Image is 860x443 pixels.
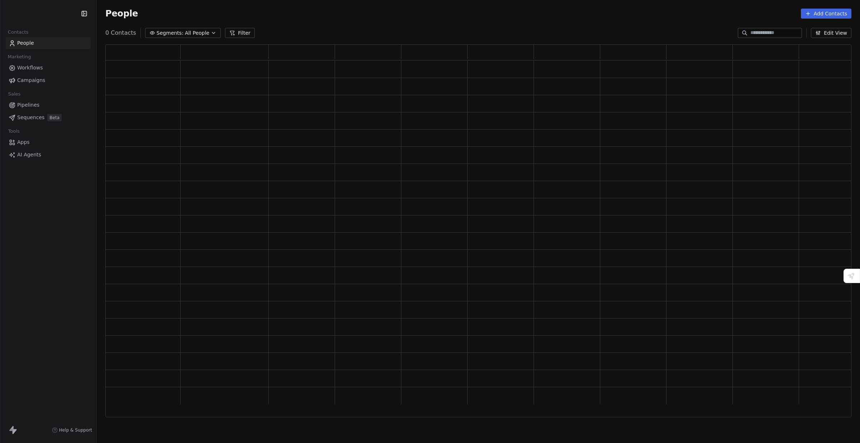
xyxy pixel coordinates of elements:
[225,28,255,38] button: Filter
[6,99,91,111] a: Pipelines
[811,28,851,38] button: Edit View
[17,151,41,159] span: AI Agents
[17,39,34,47] span: People
[157,29,183,37] span: Segments:
[17,77,45,84] span: Campaigns
[5,27,32,38] span: Contacts
[5,52,34,62] span: Marketing
[52,427,92,433] a: Help & Support
[6,37,91,49] a: People
[185,29,209,37] span: All People
[105,8,138,19] span: People
[6,149,91,161] a: AI Agents
[59,427,92,433] span: Help & Support
[6,74,91,86] a: Campaigns
[6,136,91,148] a: Apps
[801,9,851,19] button: Add Contacts
[5,89,24,99] span: Sales
[6,62,91,74] a: Workflows
[47,114,62,121] span: Beta
[5,126,23,137] span: Tools
[6,112,91,123] a: SequencesBeta
[17,138,30,146] span: Apps
[17,64,43,72] span: Workflows
[17,114,44,121] span: Sequences
[105,29,136,37] span: 0 Contacts
[17,101,39,109] span: Pipelines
